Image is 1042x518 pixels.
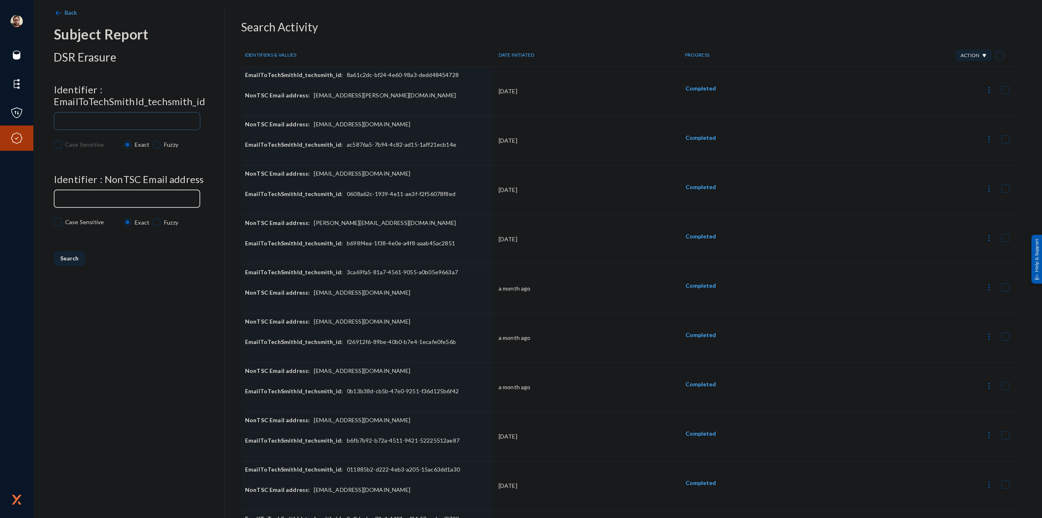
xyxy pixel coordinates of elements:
[54,51,224,64] h3: DSR Erasure
[985,382,993,390] img: icon-more.svg
[679,377,722,392] button: Completed
[245,486,310,493] span: NonTSC Email address:
[495,116,675,165] td: [DATE]
[1034,274,1040,280] img: help_support.svg
[245,170,490,190] div: [EMAIL_ADDRESS][DOMAIN_NAME]
[685,479,716,486] span: Completed
[241,44,495,67] th: IDENTIFIERS & VALUES
[245,338,343,345] span: EmailToTechSmithId_techsmith_id:
[245,289,490,309] div: [EMAIL_ADDRESS][DOMAIN_NAME]
[65,216,104,228] span: Case Sensitive
[245,141,343,148] span: EmailToTechSmithId_techsmith_id:
[495,165,675,215] td: [DATE]
[679,426,722,441] button: Completed
[11,132,23,144] img: icon-compliance.svg
[245,120,490,141] div: [EMAIL_ADDRESS][DOMAIN_NAME]
[495,44,675,67] th: DATE INITIATED
[245,338,490,358] div: f26912f6-89be-40b0-b7e4-1ecafe0fe56b
[245,91,490,112] div: [EMAIL_ADDRESS][PERSON_NAME][DOMAIN_NAME]
[245,436,490,457] div: b6fb7b92-b72a-4511-9421-52225512ae87
[679,81,722,96] button: Completed
[495,264,675,313] td: a month ago
[54,251,85,266] button: Search
[245,121,310,128] span: NonTSC Email address:
[495,313,675,363] td: a month ago
[245,239,490,260] div: b698f4ea-1f38-4e0e-a4f8-aaab45ac2851
[245,387,490,408] div: 0b13b38d-cb5b-47e0-9251-f36d125b6f42
[245,240,343,247] span: EmailToTechSmithId_techsmith_id:
[245,92,310,99] span: NonTSC Email address:
[54,26,224,42] div: Subject Report
[60,255,79,262] span: Search
[985,283,993,291] img: icon-more.svg
[11,15,23,27] img: 4ef91cf57f1b271062fbd3b442c6b465
[985,481,993,489] img: icon-more.svg
[245,486,490,506] div: [EMAIL_ADDRESS][DOMAIN_NAME]
[495,215,675,264] td: [DATE]
[245,141,490,161] div: ac5876a5-7b94-4c82-ad15-1aff21ecb14e
[985,135,993,143] img: icon-more.svg
[685,134,716,141] span: Completed
[245,219,310,226] span: NonTSC Email address:
[245,190,490,210] div: 0608a62c-1939-4e11-ae3f-f2f56078f8ed
[65,9,77,16] span: Back
[245,71,490,91] div: 8a61c2dc-bf24-4e60-98a3-dedd48454728
[245,289,310,296] span: NonTSC Email address:
[54,9,63,18] img: back-arrow.svg
[11,49,23,61] img: icon-sources.svg
[679,229,722,244] button: Completed
[679,130,722,145] button: Completed
[54,174,224,185] h4: Identifier : NonTSC Email address
[245,170,310,177] span: NonTSC Email address:
[11,78,23,90] img: icon-elements.svg
[245,318,310,325] span: NonTSC Email address:
[245,465,490,486] div: 011885b2-d222-4eb3-a205-15ac63dd1a30
[245,317,490,338] div: [EMAIL_ADDRESS][DOMAIN_NAME]
[495,363,675,412] td: a month ago
[985,431,993,439] img: icon-more.svg
[685,381,716,388] span: Completed
[161,218,178,227] span: Fuzzy
[495,67,675,116] td: [DATE]
[245,269,343,276] span: EmailToTechSmithId_techsmith_id:
[245,416,490,436] div: [EMAIL_ADDRESS][DOMAIN_NAME]
[685,233,716,240] span: Completed
[1031,234,1042,283] div: Help & Support
[679,328,722,342] button: Completed
[54,9,79,16] a: Back
[495,461,675,511] td: [DATE]
[685,183,716,190] span: Completed
[54,84,224,108] h4: Identifier : EmailToTechSmithId_techsmith_id
[685,430,716,437] span: Completed
[245,417,310,423] span: NonTSC Email address:
[679,476,722,490] button: Completed
[685,331,716,338] span: Completed
[495,412,675,461] td: [DATE]
[245,219,490,239] div: [PERSON_NAME][EMAIL_ADDRESS][DOMAIN_NAME]
[245,71,343,78] span: EmailToTechSmithId_techsmith_id:
[245,437,343,444] span: EmailToTechSmithId_techsmith_id:
[245,388,343,395] span: EmailToTechSmithId_techsmith_id:
[245,367,490,387] div: [EMAIL_ADDRESS][DOMAIN_NAME]
[131,140,149,149] span: Exact
[675,44,827,67] th: PROGRESS
[679,278,722,293] button: Completed
[241,20,1022,34] h3: Search Activity
[245,367,310,374] span: NonTSC Email address:
[11,107,23,119] img: icon-policies.svg
[985,86,993,94] img: icon-more.svg
[131,218,149,227] span: Exact
[985,185,993,193] img: icon-more.svg
[685,85,716,92] span: Completed
[679,180,722,194] button: Completed
[245,466,343,473] span: EmailToTechSmithId_techsmith_id:
[65,139,104,151] span: Case Sensitive
[685,282,716,289] span: Completed
[245,190,343,197] span: EmailToTechSmithId_techsmith_id:
[245,268,490,289] div: 3ca69fa5-81a7-4561-9055-a0b05e9663a7
[161,140,178,149] span: Fuzzy
[985,234,993,242] img: icon-more.svg
[985,333,993,341] img: icon-more.svg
